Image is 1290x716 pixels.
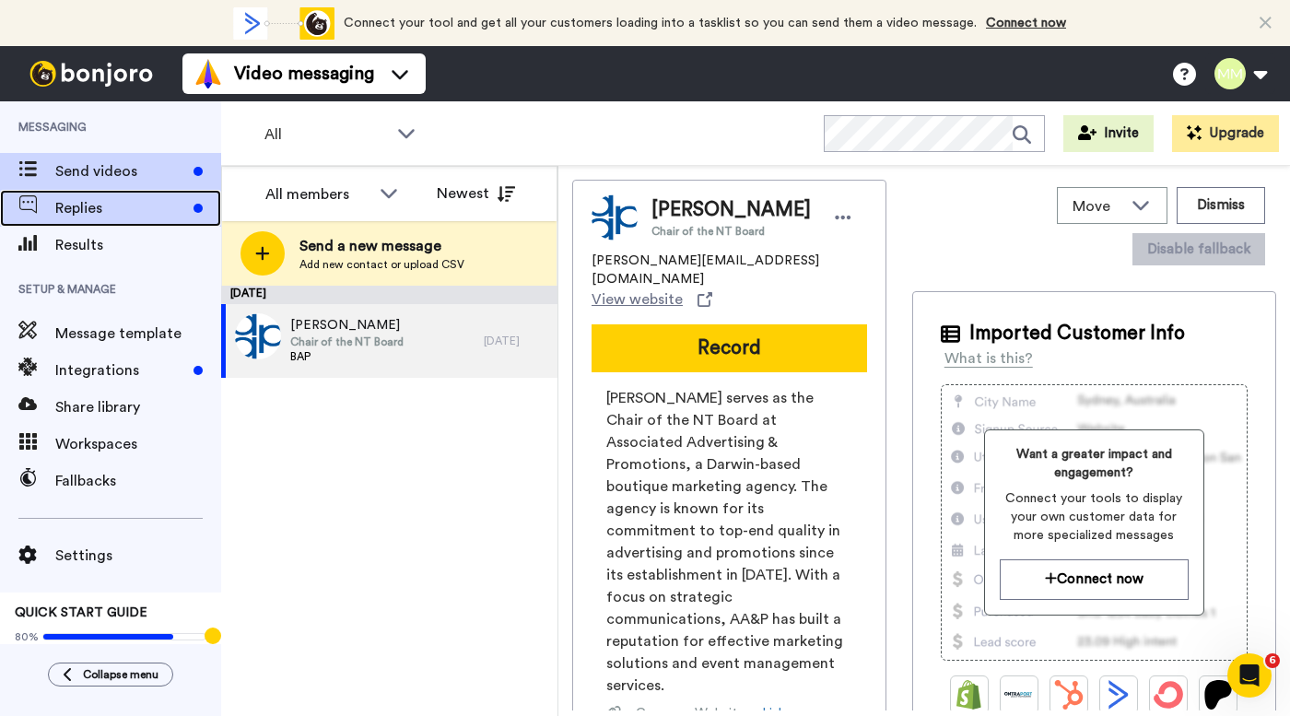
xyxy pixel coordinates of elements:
a: View website [592,288,712,311]
span: Replies [55,197,186,219]
img: Shopify [955,680,984,710]
button: Dismiss [1177,187,1265,224]
div: animation [233,7,334,40]
span: Want a greater impact and engagement? [1000,445,1189,482]
span: Chair of the NT Board [290,335,404,349]
span: 80% [15,629,39,644]
span: Workspaces [55,433,221,455]
button: Newest [423,175,529,212]
button: Connect now [1000,559,1189,599]
span: QUICK START GUIDE [15,606,147,619]
a: Connect now [986,17,1066,29]
span: Message template [55,323,221,345]
button: Disable fallback [1132,233,1265,265]
img: Ontraport [1004,680,1034,710]
div: [DATE] [221,286,557,304]
span: Collapse menu [83,667,158,682]
img: ActiveCampaign [1104,680,1133,710]
span: Share library [55,396,221,418]
img: 7d1bce06-113c-4209-b348-a0174cca9366.png [235,313,281,359]
span: Results [55,234,221,256]
span: [PERSON_NAME] serves as the Chair of the NT Board at Associated Advertising & Promotions, a Darwi... [606,387,852,697]
button: Invite [1063,115,1154,152]
span: Add new contact or upload CSV [299,257,464,272]
div: [DATE] [484,334,548,348]
img: ConvertKit [1154,680,1183,710]
span: [PERSON_NAME] [651,196,811,224]
button: Collapse menu [48,663,173,687]
span: Send videos [55,160,186,182]
span: All [264,123,388,146]
span: BAP [290,349,404,364]
span: Chair of the NT Board [651,224,811,239]
span: Integrations [55,359,186,381]
span: Connect your tool and get all your customers loading into a tasklist so you can send them a video... [344,17,977,29]
span: View website [592,288,683,311]
div: All members [265,183,370,205]
span: 6 [1265,653,1280,668]
span: Imported Customer Info [969,320,1185,347]
img: Image of Natalie Bell [592,194,638,241]
span: Send a new message [299,235,464,257]
span: [PERSON_NAME] [290,316,404,335]
img: vm-color.svg [193,59,223,88]
div: Tooltip anchor [205,628,221,644]
span: Fallbacks [55,470,221,492]
img: Hubspot [1054,680,1084,710]
span: Video messaging [234,61,374,87]
img: bj-logo-header-white.svg [22,61,160,87]
button: Upgrade [1172,115,1279,152]
img: Patreon [1203,680,1233,710]
span: Move [1073,195,1122,217]
div: What is this? [944,347,1033,370]
button: Record [592,324,867,372]
span: Connect your tools to display your own customer data for more specialized messages [1000,489,1189,545]
span: Settings [55,545,221,567]
iframe: Intercom live chat [1227,653,1272,698]
span: [PERSON_NAME][EMAIL_ADDRESS][DOMAIN_NAME] [592,252,867,288]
